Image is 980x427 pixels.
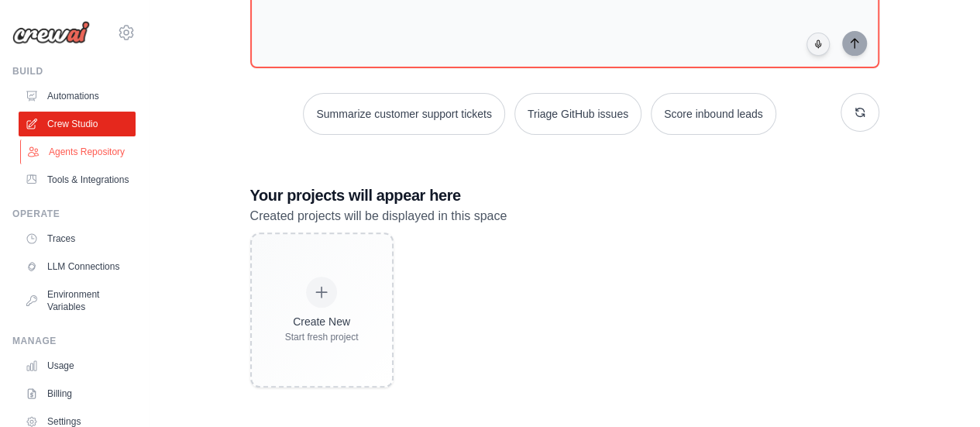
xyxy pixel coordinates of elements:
[285,314,359,329] div: Create New
[19,282,136,319] a: Environment Variables
[303,93,504,135] button: Summarize customer support tickets
[12,208,136,220] div: Operate
[20,139,137,164] a: Agents Repository
[19,226,136,251] a: Traces
[19,167,136,192] a: Tools & Integrations
[514,93,641,135] button: Triage GitHub issues
[651,93,776,135] button: Score inbound leads
[841,93,879,132] button: Get new suggestions
[806,33,830,56] button: Click to speak your automation idea
[19,84,136,108] a: Automations
[285,331,359,343] div: Start fresh project
[250,184,879,206] h3: Your projects will appear here
[19,254,136,279] a: LLM Connections
[19,353,136,378] a: Usage
[12,21,90,44] img: Logo
[19,381,136,406] a: Billing
[12,335,136,347] div: Manage
[19,112,136,136] a: Crew Studio
[12,65,136,77] div: Build
[250,206,879,226] p: Created projects will be displayed in this space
